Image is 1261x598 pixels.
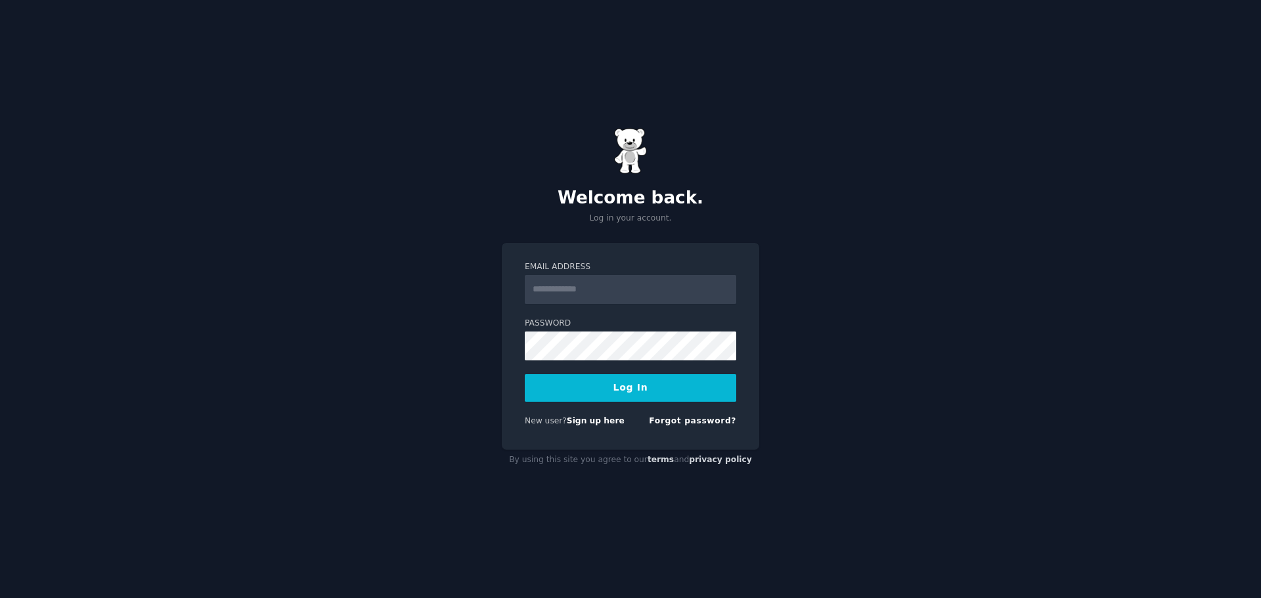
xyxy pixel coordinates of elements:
label: Password [525,318,736,330]
span: New user? [525,416,567,425]
div: By using this site you agree to our and [502,450,759,471]
h2: Welcome back. [502,188,759,209]
a: privacy policy [689,455,752,464]
a: terms [648,455,674,464]
button: Log In [525,374,736,402]
a: Forgot password? [649,416,736,425]
p: Log in your account. [502,213,759,224]
a: Sign up here [567,416,625,425]
img: Gummy Bear [614,128,647,174]
label: Email Address [525,261,736,273]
